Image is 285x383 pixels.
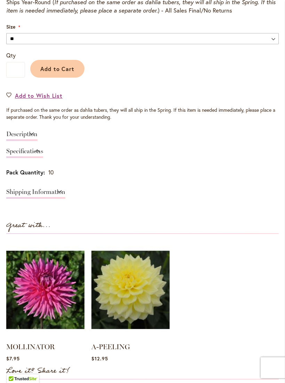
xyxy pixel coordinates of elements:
[6,241,84,339] img: MOLLINATOR
[6,365,70,377] strong: Love it? Share it!
[15,92,63,100] span: Add to Wish List
[6,107,279,120] div: If purchased on the same order as dahlia tubers, they will all ship in the Spring. If this item i...
[91,355,108,362] span: $12.95
[6,23,15,30] span: Size
[91,241,170,339] img: A-PEELING
[6,148,43,158] a: Specifications
[6,169,279,178] td: 10
[6,343,55,351] a: MOLLINATOR
[6,52,16,59] span: Qty
[6,355,20,362] span: $7.95
[6,220,51,231] strong: Great with...
[6,189,65,199] a: Shipping Information
[91,343,130,351] a: A-PEELING
[6,131,38,141] a: Description
[5,358,25,378] iframe: Launch Accessibility Center
[6,92,63,100] a: Add to Wish List
[30,60,84,78] button: Add to Cart
[40,65,75,72] span: Add to Cart
[6,127,279,202] div: Detailed Product Info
